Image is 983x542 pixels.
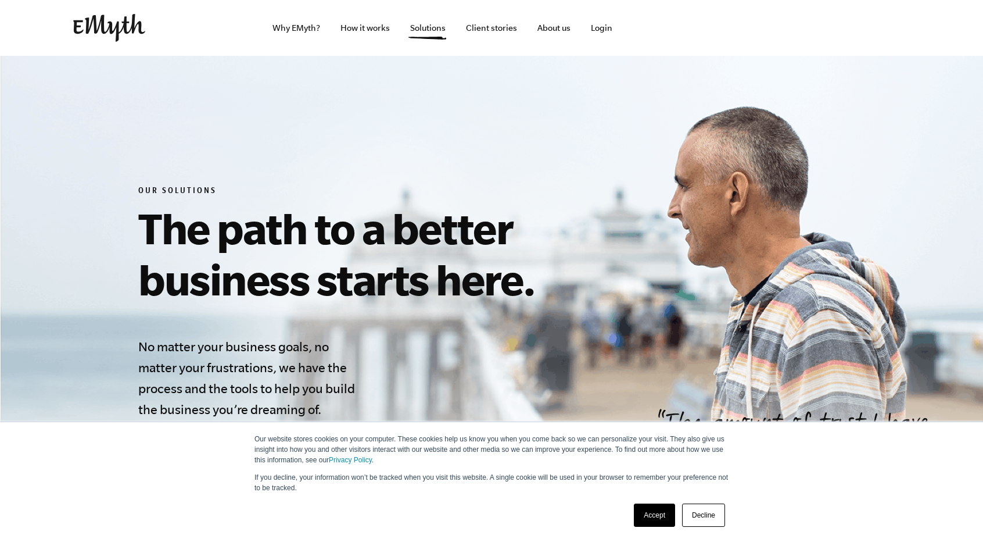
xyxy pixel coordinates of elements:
[73,14,145,42] img: EMyth
[138,336,361,420] h4: No matter your business goals, no matter your frustrations, we have the process and the tools to ...
[634,504,675,527] a: Accept
[788,15,910,41] iframe: Embedded CTA
[329,456,372,464] a: Privacy Policy
[660,15,782,41] iframe: Embedded CTA
[254,434,729,465] p: Our website stores cookies on your computer. These cookies help us know you when you come back so...
[254,472,729,493] p: If you decline, your information won’t be tracked when you visit this website. A single cookie wi...
[138,202,668,305] h1: The path to a better business starts here.
[682,504,725,527] a: Decline
[138,186,668,198] h6: Our Solutions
